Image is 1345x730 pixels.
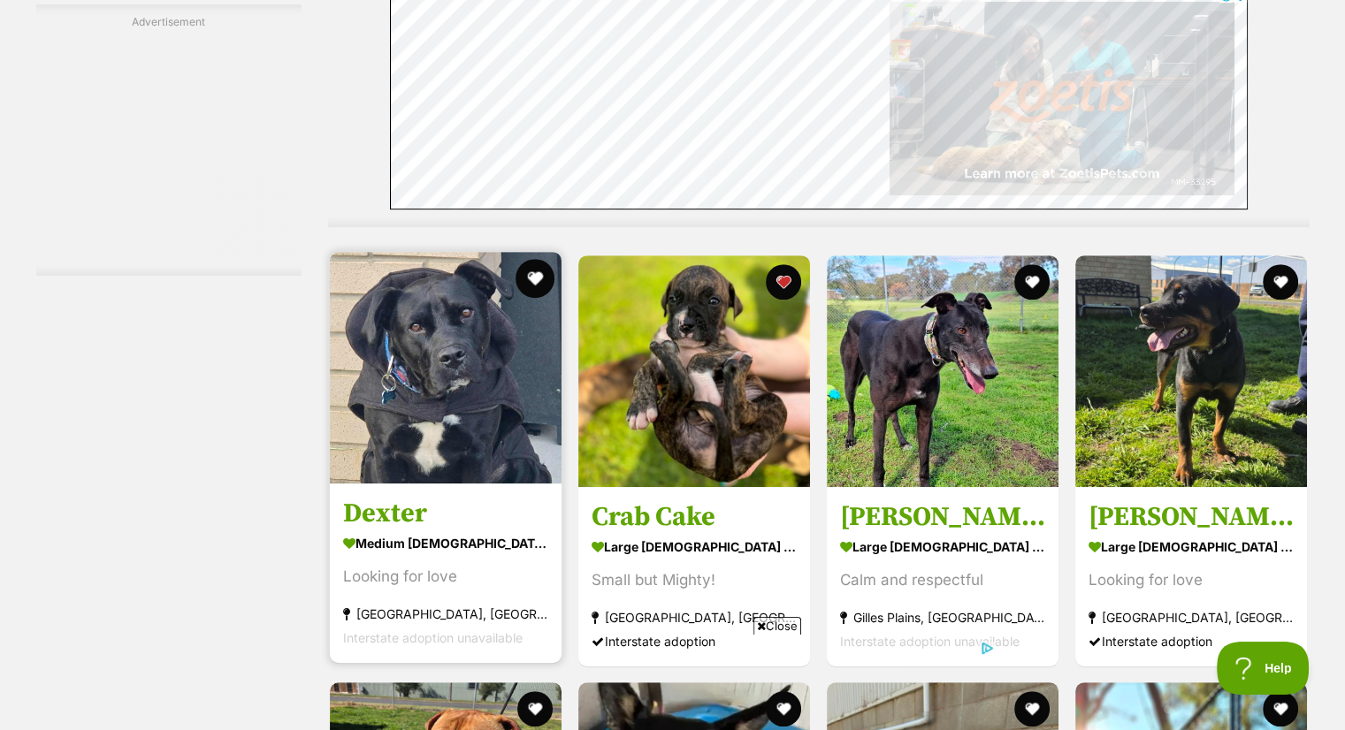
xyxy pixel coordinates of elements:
[343,564,548,588] div: Looking for love
[1089,605,1294,628] strong: [GEOGRAPHIC_DATA], [GEOGRAPHIC_DATA]
[1089,533,1294,559] strong: large [DEMOGRAPHIC_DATA] Dog
[1217,642,1310,695] iframe: Help Scout Beacon - Open
[343,629,523,644] span: Interstate adoption unavailable
[1264,691,1299,726] button: favourite
[766,264,801,300] button: favourite
[592,605,797,628] strong: [GEOGRAPHIC_DATA], [GEOGRAPHIC_DATA]
[1264,264,1299,300] button: favourite
[1089,628,1294,652] div: Interstate adoption
[1075,255,1307,487] img: Maggie - Rottweiler Dog
[1089,567,1294,591] div: Looking for love
[840,533,1045,559] strong: large [DEMOGRAPHIC_DATA] Dog
[840,567,1045,591] div: Calm and respectful
[592,533,797,559] strong: large [DEMOGRAPHIC_DATA] Dog
[827,486,1058,665] a: [PERSON_NAME] large [DEMOGRAPHIC_DATA] Dog Calm and respectful Gilles Plains, [GEOGRAPHIC_DATA] I...
[343,601,548,625] strong: [GEOGRAPHIC_DATA], [GEOGRAPHIC_DATA]
[578,486,810,665] a: Crab Cake large [DEMOGRAPHIC_DATA] Dog Small but Mighty! [GEOGRAPHIC_DATA], [GEOGRAPHIC_DATA] Int...
[1089,499,1294,533] h3: [PERSON_NAME]
[1014,691,1050,726] button: favourite
[592,499,797,533] h3: Crab Cake
[1075,486,1307,665] a: [PERSON_NAME] large [DEMOGRAPHIC_DATA] Dog Looking for love [GEOGRAPHIC_DATA], [GEOGRAPHIC_DATA] ...
[343,496,548,529] h3: Dexter
[1014,264,1050,300] button: favourite
[330,252,562,483] img: Dexter - Labrador Retriever Dog
[827,255,1058,487] img: Nick - Greyhound Dog
[592,567,797,591] div: Small but Mighty!
[343,529,548,555] strong: medium [DEMOGRAPHIC_DATA] Dog
[592,628,797,652] div: Interstate adoption
[578,255,810,487] img: Crab Cake - Bull Arab Dog
[351,642,995,721] iframe: Advertisement
[516,259,554,298] button: favourite
[753,617,801,635] span: Close
[840,605,1045,628] strong: Gilles Plains, [GEOGRAPHIC_DATA]
[36,37,302,258] iframe: Advertisement
[840,499,1045,533] h3: [PERSON_NAME]
[36,4,302,276] div: Advertisement
[330,483,562,662] a: Dexter medium [DEMOGRAPHIC_DATA] Dog Looking for love [GEOGRAPHIC_DATA], [GEOGRAPHIC_DATA] Inters...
